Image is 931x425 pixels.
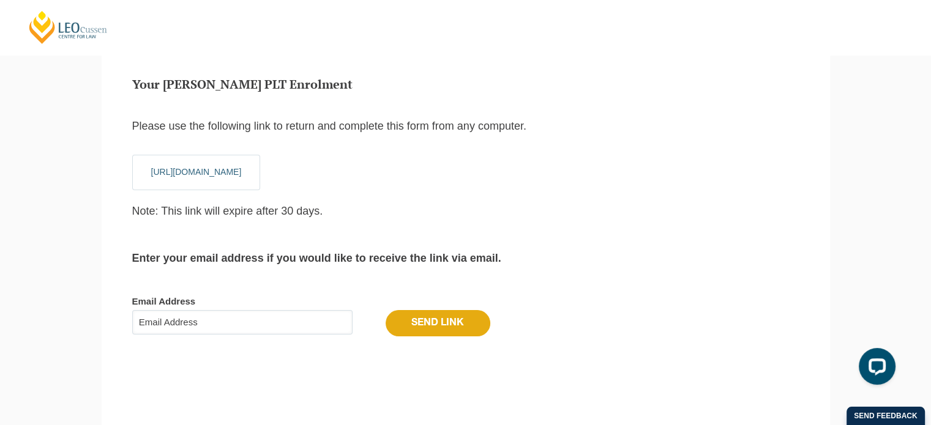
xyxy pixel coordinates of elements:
p: Please use the following link to return and complete this form from any computer. [132,120,799,132]
label: Email Address [132,295,799,308]
iframe: LiveChat chat widget [849,343,900,394]
input: Email Address [132,310,353,334]
input: Send Link [386,310,490,336]
a: [URL][DOMAIN_NAME] [151,167,242,177]
b: Enter your email address if you would like to receive the link via email. [132,252,501,264]
h5: Your [PERSON_NAME] PLT Enrolment [132,78,799,91]
p: Note: This link will expire after 30 days. [132,205,799,217]
a: [PERSON_NAME] Centre for Law [28,10,109,45]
